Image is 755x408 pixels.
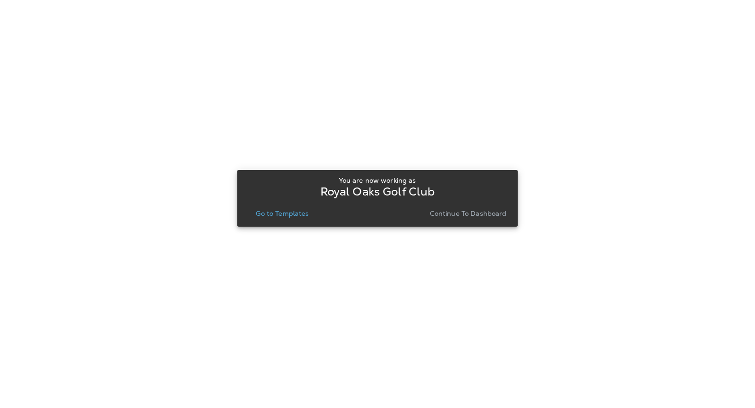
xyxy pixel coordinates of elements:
[339,177,416,184] p: You are now working as
[426,207,511,220] button: Continue to Dashboard
[252,207,312,220] button: Go to Templates
[256,210,309,217] p: Go to Templates
[430,210,507,217] p: Continue to Dashboard
[320,188,435,195] p: Royal Oaks Golf Club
